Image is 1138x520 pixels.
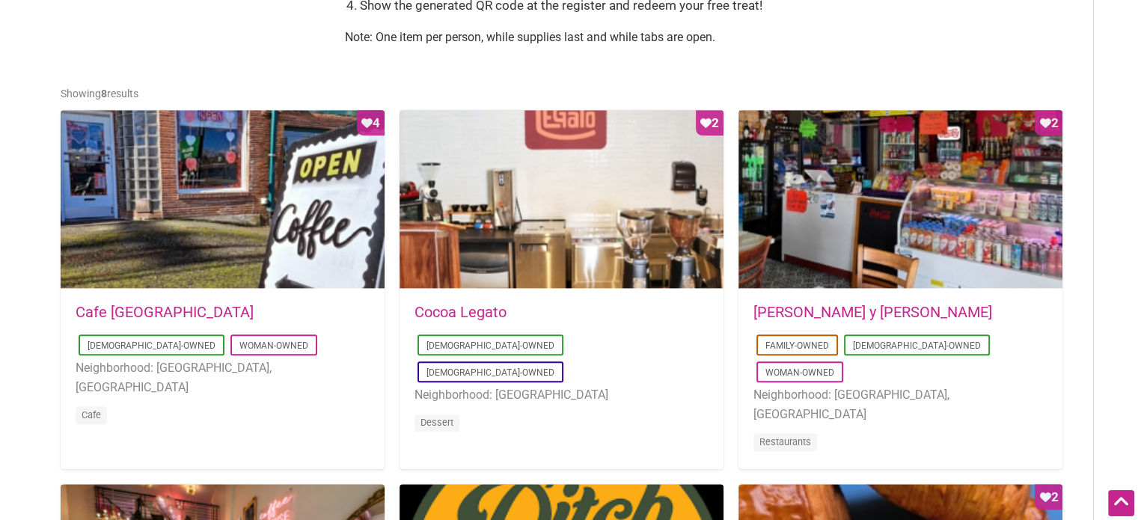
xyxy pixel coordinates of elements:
[426,340,554,351] a: [DEMOGRAPHIC_DATA]-Owned
[88,340,215,351] a: [DEMOGRAPHIC_DATA]-Owned
[853,340,981,351] a: [DEMOGRAPHIC_DATA]-Owned
[1108,490,1134,516] div: Scroll Back to Top
[101,88,107,100] b: 8
[759,436,811,447] a: Restaurants
[765,367,834,378] a: Woman-Owned
[414,303,507,321] a: Cocoa Legato
[61,88,138,100] span: Showing results
[426,367,554,378] a: [DEMOGRAPHIC_DATA]-Owned
[753,385,1047,423] li: Neighborhood: [GEOGRAPHIC_DATA], [GEOGRAPHIC_DATA]
[239,340,308,351] a: Woman-Owned
[414,385,709,405] li: Neighborhood: [GEOGRAPHIC_DATA]
[76,303,254,321] a: Cafe [GEOGRAPHIC_DATA]
[82,409,101,420] a: Cafe
[76,358,370,397] li: Neighborhood: [GEOGRAPHIC_DATA], [GEOGRAPHIC_DATA]
[345,28,794,47] p: Note: One item per person, while supplies last and while tabs are open.
[420,417,453,428] a: Dessert
[765,340,829,351] a: Family-Owned
[753,303,992,321] a: [PERSON_NAME] y [PERSON_NAME]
